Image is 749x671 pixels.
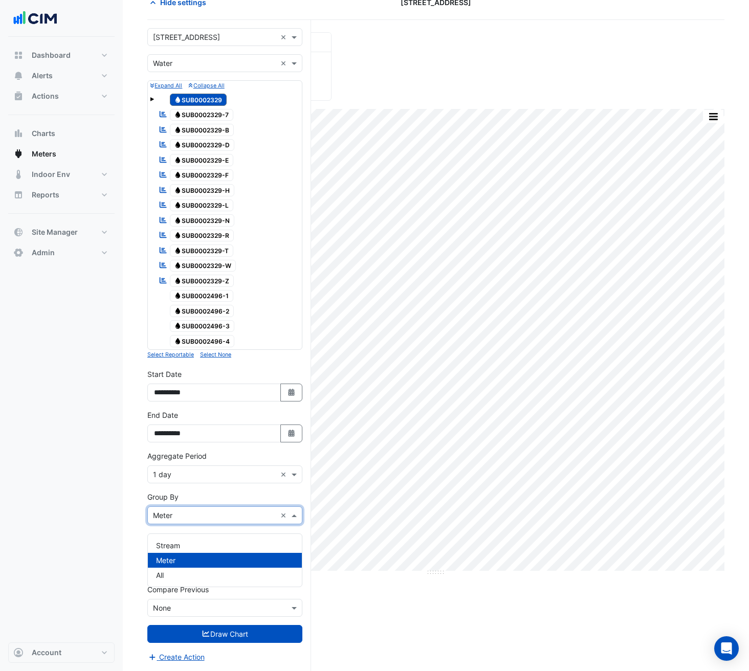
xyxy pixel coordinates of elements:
fa-icon: Water [174,232,182,239]
fa-icon: Select Date [287,429,296,438]
span: SUB0002329-N [170,214,235,227]
app-icon: Indoor Env [13,169,24,180]
fa-icon: Reportable [159,231,168,239]
button: More Options [703,110,723,123]
span: Charts [32,128,55,139]
app-icon: Meters [13,149,24,159]
app-icon: Reports [13,190,24,200]
button: Expand All [150,81,182,90]
button: Account [8,642,115,663]
span: SUB0002329-B [170,124,234,136]
button: Indoor Env [8,164,115,185]
span: SUB0002329-H [170,184,235,196]
fa-icon: Water [174,96,182,103]
button: Alerts [8,65,115,86]
fa-icon: Select Date [287,388,296,397]
span: SUB0002329-D [170,139,235,151]
fa-icon: Water [174,292,182,300]
fa-icon: Water [174,111,182,119]
app-icon: Alerts [13,71,24,81]
span: SUB0002496-4 [170,335,235,347]
fa-icon: Water [174,186,182,194]
fa-icon: Water [174,126,182,133]
span: Clear [280,469,289,480]
small: Expand All [150,82,182,89]
span: Reports [32,190,59,200]
fa-icon: Water [174,156,182,164]
button: Collapse All [188,81,224,90]
fa-icon: Reportable [159,185,168,194]
fa-icon: Reportable [159,215,168,224]
span: All [156,571,164,579]
span: SUB0002329-Z [170,275,234,287]
button: Dashboard [8,45,115,65]
button: Draw Chart [147,625,302,643]
ng-dropdown-panel: Options list [147,533,302,587]
button: Site Manager [8,222,115,242]
span: Site Manager [32,227,78,237]
label: Consumption Type [147,532,210,543]
span: Alerts [32,71,53,81]
fa-icon: Reportable [159,245,168,254]
span: Admin [32,248,55,258]
small: Collapse All [188,82,224,89]
button: Charts [8,123,115,144]
label: Group By [147,491,179,502]
label: Aggregate Period [147,451,207,461]
span: SUB0002329-F [170,169,234,182]
span: Dashboard [32,50,71,60]
span: SUB0002329-W [170,260,236,272]
fa-icon: Water [174,307,182,315]
button: Reports [8,185,115,205]
span: SUB0002329 [170,94,227,106]
fa-icon: Water [174,171,182,179]
app-icon: Admin [13,248,24,258]
label: Start Date [147,369,182,379]
button: Actions [8,86,115,106]
span: Meter [156,556,175,565]
fa-icon: Reportable [159,261,168,270]
button: Select Reportable [147,350,194,359]
span: SUB0002329-T [170,244,234,257]
small: Select None [200,351,231,358]
span: SUB0002329-E [170,154,234,166]
fa-icon: Water [174,322,182,330]
span: Stream [156,541,180,550]
span: Clear [280,510,289,521]
small: Select Reportable [147,351,194,358]
fa-icon: Reportable [159,140,168,149]
span: SUB0002329-7 [170,109,234,121]
span: Clear [280,32,289,42]
app-icon: Dashboard [13,50,24,60]
button: Select None [200,350,231,359]
app-icon: Actions [13,91,24,101]
label: End Date [147,410,178,420]
fa-icon: Water [174,262,182,270]
app-icon: Charts [13,128,24,139]
div: Open Intercom Messenger [714,636,739,661]
span: Indoor Env [32,169,70,180]
fa-icon: Reportable [159,170,168,179]
span: SUB0002329-R [170,230,234,242]
button: Create Action [147,651,205,663]
fa-icon: Reportable [159,276,168,284]
fa-icon: Reportable [159,155,168,164]
fa-icon: Reportable [159,125,168,133]
fa-icon: Water [174,141,182,149]
fa-icon: Reportable [159,200,168,209]
button: Meters [8,144,115,164]
app-icon: Site Manager [13,227,24,237]
img: Company Logo [12,8,58,29]
span: Clear [280,58,289,69]
span: SUB0002496-3 [170,320,235,332]
fa-icon: Water [174,216,182,224]
span: SUB0002496-1 [170,290,234,302]
button: Admin [8,242,115,263]
fa-icon: Water [174,247,182,254]
span: SUB0002329-L [170,199,234,212]
span: SUB0002496-2 [170,305,234,317]
fa-icon: Reportable [159,110,168,119]
span: Meters [32,149,56,159]
span: Actions [32,91,59,101]
fa-icon: Water [174,337,182,345]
